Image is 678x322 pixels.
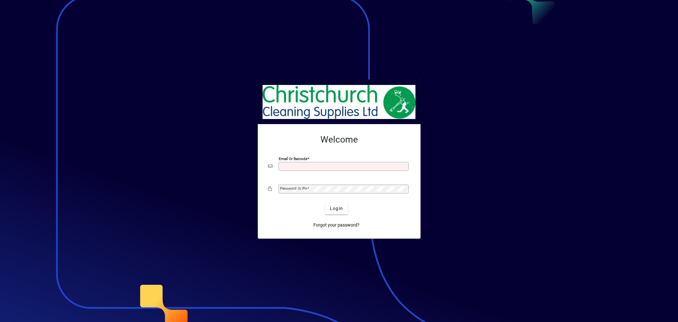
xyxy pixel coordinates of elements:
mat-label: Password or Pin [280,186,307,191]
h2: Welcome [268,134,410,145]
button: Login [325,203,348,214]
span: Forgot your password? [313,222,360,228]
mat-label: Email or Barcode [279,156,307,161]
span: Login [330,205,343,212]
a: Forgot your password? [311,220,362,231]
